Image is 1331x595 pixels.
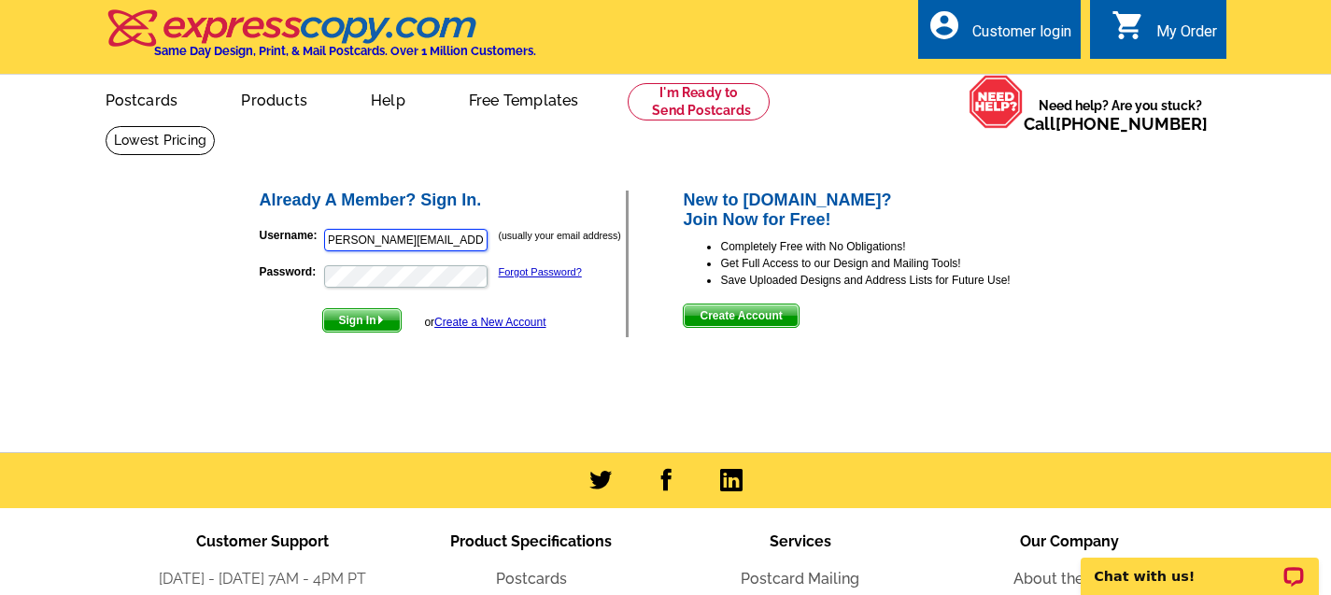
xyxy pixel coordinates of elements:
[211,77,337,120] a: Products
[1069,536,1331,595] iframe: LiveChat chat widget
[927,8,961,42] i: account_circle
[322,308,402,333] button: Sign In
[770,532,831,550] span: Services
[260,227,322,244] label: Username:
[1055,114,1208,134] a: [PHONE_NUMBER]
[683,304,799,328] button: Create Account
[499,230,621,241] small: (usually your email address)
[1112,8,1145,42] i: shopping_cart
[1024,96,1217,134] span: Need help? Are you stuck?
[341,77,435,120] a: Help
[927,21,1071,44] a: account_circle Customer login
[196,532,329,550] span: Customer Support
[128,568,397,590] li: [DATE] - [DATE] 7AM - 4PM PT
[1024,114,1208,134] span: Call
[106,22,536,58] a: Same Day Design, Print, & Mail Postcards. Over 1 Million Customers.
[260,263,322,280] label: Password:
[323,309,401,332] span: Sign In
[720,255,1074,272] li: Get Full Access to our Design and Mailing Tools!
[969,75,1024,129] img: help
[424,314,545,331] div: or
[434,316,545,329] a: Create a New Account
[154,44,536,58] h4: Same Day Design, Print, & Mail Postcards. Over 1 Million Customers.
[450,532,612,550] span: Product Specifications
[720,238,1074,255] li: Completely Free with No Obligations!
[972,22,1071,50] div: Customer login
[741,570,859,588] a: Postcard Mailing
[76,77,208,120] a: Postcards
[683,191,1074,231] h2: New to [DOMAIN_NAME]? Join Now for Free!
[720,272,1074,289] li: Save Uploaded Designs and Address Lists for Future Use!
[1112,21,1217,44] a: shopping_cart My Order
[376,316,385,324] img: button-next-arrow-white.png
[439,77,609,120] a: Free Templates
[260,191,627,211] h2: Already A Member? Sign In.
[496,570,567,588] a: Postcards
[499,266,582,277] a: Forgot Password?
[1013,570,1126,588] a: About the Team
[1020,532,1119,550] span: Our Company
[1156,22,1217,50] div: My Order
[684,305,798,327] span: Create Account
